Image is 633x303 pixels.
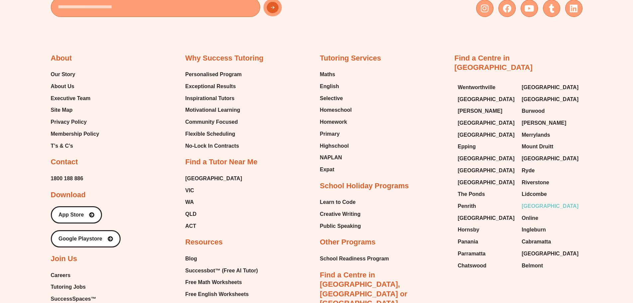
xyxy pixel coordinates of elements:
a: Primary [320,129,352,139]
a: Epping [458,142,515,152]
span: [GEOGRAPHIC_DATA] [458,94,515,104]
a: English [320,81,352,91]
h2: School Holiday Programs [320,181,409,191]
span: 1800 188 886 [51,174,83,184]
a: Free English Worksheets [185,289,265,299]
span: Penrith [458,201,476,211]
span: Highschool [320,141,349,151]
a: Tutoring Jobs [51,282,108,292]
h2: Why Success Tutoring [185,54,264,63]
span: VIC [185,186,194,196]
a: Exceptional Results [185,81,242,91]
span: Belmont [522,261,543,271]
a: [GEOGRAPHIC_DATA] [458,178,515,188]
a: Online [522,213,579,223]
a: [GEOGRAPHIC_DATA] [522,154,579,164]
span: Exceptional Results [185,81,236,91]
span: Successbot™ (Free AI Tutor) [185,266,258,276]
a: Community Focused [185,117,242,127]
a: Google Playstore [51,230,121,247]
a: Find a Centre in [GEOGRAPHIC_DATA] [455,54,533,72]
h2: About [51,54,72,63]
h2: Join Us [51,254,77,264]
a: Hornsby [458,225,515,235]
a: Creative Writing [320,209,361,219]
span: [GEOGRAPHIC_DATA] [458,130,515,140]
a: Penrith [458,201,515,211]
span: Privacy Policy [51,117,87,127]
span: Google Playstore [58,236,102,241]
span: Flexible Scheduling [185,129,235,139]
h2: Contact [51,157,78,167]
span: Tutoring Jobs [51,282,86,292]
span: [GEOGRAPHIC_DATA] [458,154,515,164]
iframe: Chat Widget [522,228,633,303]
a: [GEOGRAPHIC_DATA] [522,249,579,259]
span: Learn to Code [320,197,356,207]
span: [GEOGRAPHIC_DATA] [458,118,515,128]
span: Ryde [522,166,535,176]
span: Public Speaking [320,221,361,231]
a: [GEOGRAPHIC_DATA] [458,213,515,223]
span: Membership Policy [51,129,99,139]
a: Wentworthville [458,82,515,92]
a: Burwood [522,106,579,116]
a: App Store [51,206,102,224]
span: [GEOGRAPHIC_DATA] [522,201,579,211]
a: Riverstone [522,178,579,188]
a: Homework [320,117,352,127]
a: Successbot™ (Free AI Tutor) [185,266,265,276]
a: Ryde [522,166,579,176]
span: [GEOGRAPHIC_DATA] [458,178,515,188]
span: Hornsby [458,225,479,235]
span: Mount Druitt [522,142,553,152]
span: App Store [58,212,84,218]
span: Free English Worksheets [185,289,249,299]
span: No-Lock In Contracts [185,141,239,151]
a: VIC [185,186,242,196]
span: QLD [185,209,197,219]
a: [GEOGRAPHIC_DATA] [458,94,515,104]
a: QLD [185,209,242,219]
span: [GEOGRAPHIC_DATA] [522,94,579,104]
span: Wentworthville [458,82,496,92]
a: Blog [185,254,265,264]
a: Our Story [51,70,99,79]
a: Executive Team [51,93,99,103]
span: Online [522,213,538,223]
span: [GEOGRAPHIC_DATA] [522,82,579,92]
a: [PERSON_NAME] [458,106,515,116]
span: Selective [320,93,343,103]
a: Cabramatta [522,237,579,247]
span: Expat [320,165,335,175]
a: Chatswood [458,261,515,271]
a: Learn to Code [320,197,361,207]
a: Ingleburn [522,225,579,235]
span: Primary [320,129,340,139]
span: Motivational Learning [185,105,240,115]
span: NAPLAN [320,153,342,163]
a: Belmont [522,261,579,271]
span: [PERSON_NAME] [458,106,502,116]
a: NAPLAN [320,153,352,163]
a: School Readiness Program [320,254,389,264]
span: [PERSON_NAME] [522,118,566,128]
span: Epping [458,142,476,152]
span: Blog [185,254,197,264]
a: ACT [185,221,242,231]
span: T’s & C’s [51,141,73,151]
span: Parramatta [458,249,486,259]
a: T’s & C’s [51,141,99,151]
a: [GEOGRAPHIC_DATA] [185,174,242,184]
a: No-Lock In Contracts [185,141,242,151]
span: Inspirational Tutors [185,93,235,103]
a: Maths [320,70,352,79]
span: Lidcombe [522,189,547,199]
span: Free Math Worksheets [185,277,242,287]
span: Ingleburn [522,225,546,235]
span: Homeschool [320,105,352,115]
a: [GEOGRAPHIC_DATA] [458,130,515,140]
